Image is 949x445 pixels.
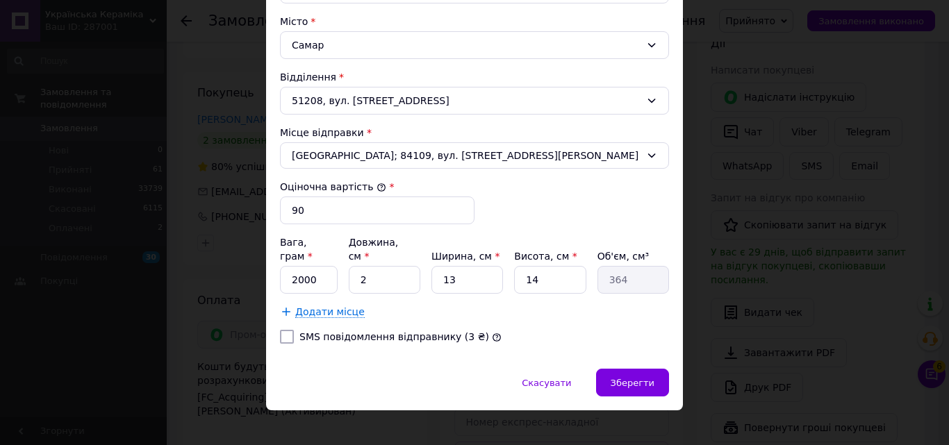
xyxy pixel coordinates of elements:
[292,149,641,162] span: [GEOGRAPHIC_DATA]; 84109, вул. [STREET_ADDRESS][PERSON_NAME]
[431,251,500,262] label: Ширина, см
[522,378,571,388] span: Скасувати
[295,306,365,318] span: Додати місце
[280,181,386,192] label: Оціночна вартість
[280,87,669,115] div: 51208, вул. [STREET_ADDRESS]
[280,237,313,262] label: Вага, грам
[611,378,654,388] span: Зберегти
[299,331,489,342] label: SMS повідомлення відправнику (3 ₴)
[280,126,669,140] div: Місце відправки
[280,70,669,84] div: Відділення
[349,237,399,262] label: Довжина, см
[280,31,669,59] div: Самар
[514,251,577,262] label: Висота, см
[280,15,669,28] div: Місто
[597,249,669,263] div: Об'єм, см³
